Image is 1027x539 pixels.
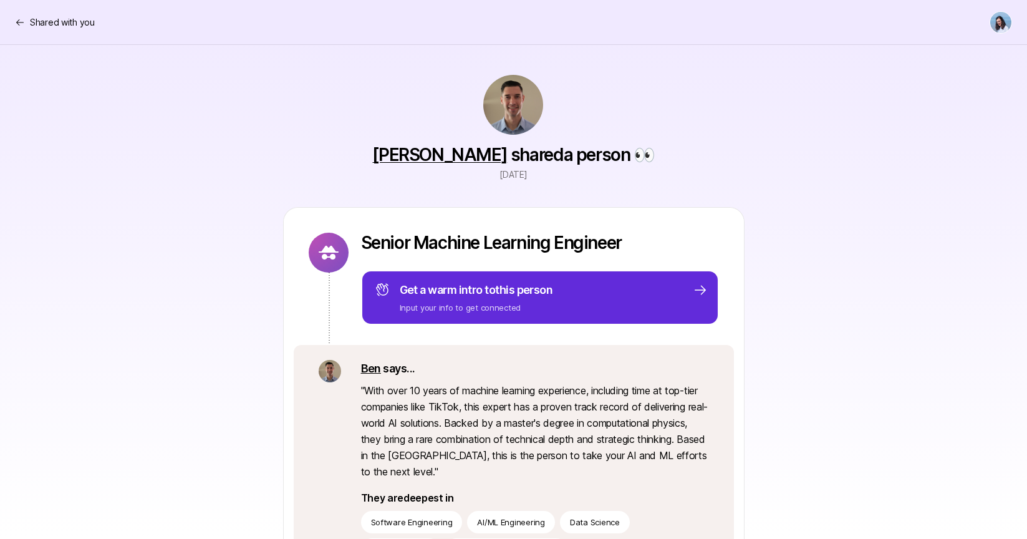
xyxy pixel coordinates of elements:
[361,382,709,480] p: " With over 10 years of machine learning experience, including time at top-tier companies like Ti...
[400,301,553,314] p: Input your info to get connected
[400,281,553,299] p: Get a warm intro
[30,15,95,30] p: Shared with you
[361,362,381,375] a: Ben
[319,360,341,382] img: bf8f663c_42d6_4f7d_af6b_5f71b9527721.jpg
[361,233,719,253] p: Senior Machine Learning Engineer
[361,360,709,377] p: says...
[990,12,1011,33] img: Dan Tase
[570,516,620,528] p: Data Science
[372,145,654,165] p: shared a person 👀
[499,167,527,182] p: [DATE]
[477,516,545,528] p: AI/ML Engineering
[361,490,709,506] p: They are deepest in
[371,516,453,528] p: Software Engineering
[483,75,543,135] img: bf8f663c_42d6_4f7d_af6b_5f71b9527721.jpg
[372,144,507,165] a: [PERSON_NAME]
[990,11,1012,34] button: Dan Tase
[485,283,552,296] span: to this person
